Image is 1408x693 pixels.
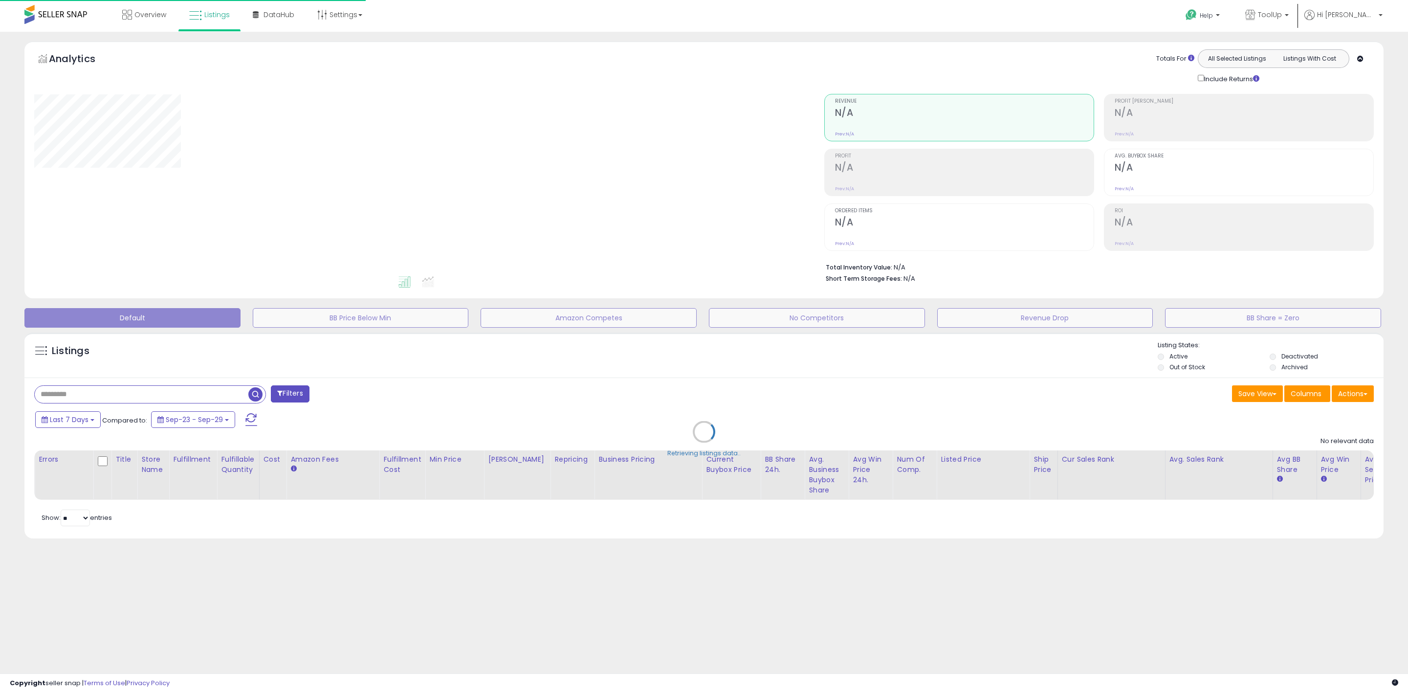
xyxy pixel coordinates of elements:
span: Profit [835,154,1094,159]
span: ToolUp [1258,10,1282,20]
a: Hi [PERSON_NAME] [1304,10,1383,32]
b: Short Term Storage Fees: [826,274,902,283]
button: Listings With Cost [1273,52,1346,65]
span: DataHub [264,10,294,20]
div: Include Returns [1190,73,1271,84]
h2: N/A [835,107,1094,120]
button: BB Price Below Min [253,308,469,328]
button: Amazon Competes [481,308,697,328]
i: Get Help [1185,9,1197,21]
div: Totals For [1156,54,1194,64]
h2: N/A [1115,162,1373,175]
div: Retrieving listings data.. [667,449,741,458]
a: Help [1178,1,1230,32]
h5: Analytics [49,52,114,68]
span: N/A [903,274,915,283]
span: Revenue [835,99,1094,104]
button: BB Share = Zero [1165,308,1381,328]
span: ROI [1115,208,1373,214]
h2: N/A [1115,217,1373,230]
span: Help [1200,11,1213,20]
small: Prev: N/A [835,131,854,137]
span: Listings [204,10,230,20]
span: Hi [PERSON_NAME] [1317,10,1376,20]
small: Prev: N/A [1115,241,1134,246]
button: No Competitors [709,308,925,328]
h2: N/A [835,217,1094,230]
h2: N/A [1115,107,1373,120]
button: All Selected Listings [1201,52,1274,65]
button: Revenue Drop [937,308,1153,328]
button: Default [24,308,241,328]
span: Profit [PERSON_NAME] [1115,99,1373,104]
small: Prev: N/A [835,241,854,246]
small: Prev: N/A [835,186,854,192]
b: Total Inventory Value: [826,263,892,271]
h2: N/A [835,162,1094,175]
span: Overview [134,10,166,20]
li: N/A [826,261,1366,272]
span: Avg. Buybox Share [1115,154,1373,159]
span: Ordered Items [835,208,1094,214]
small: Prev: N/A [1115,131,1134,137]
small: Prev: N/A [1115,186,1134,192]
